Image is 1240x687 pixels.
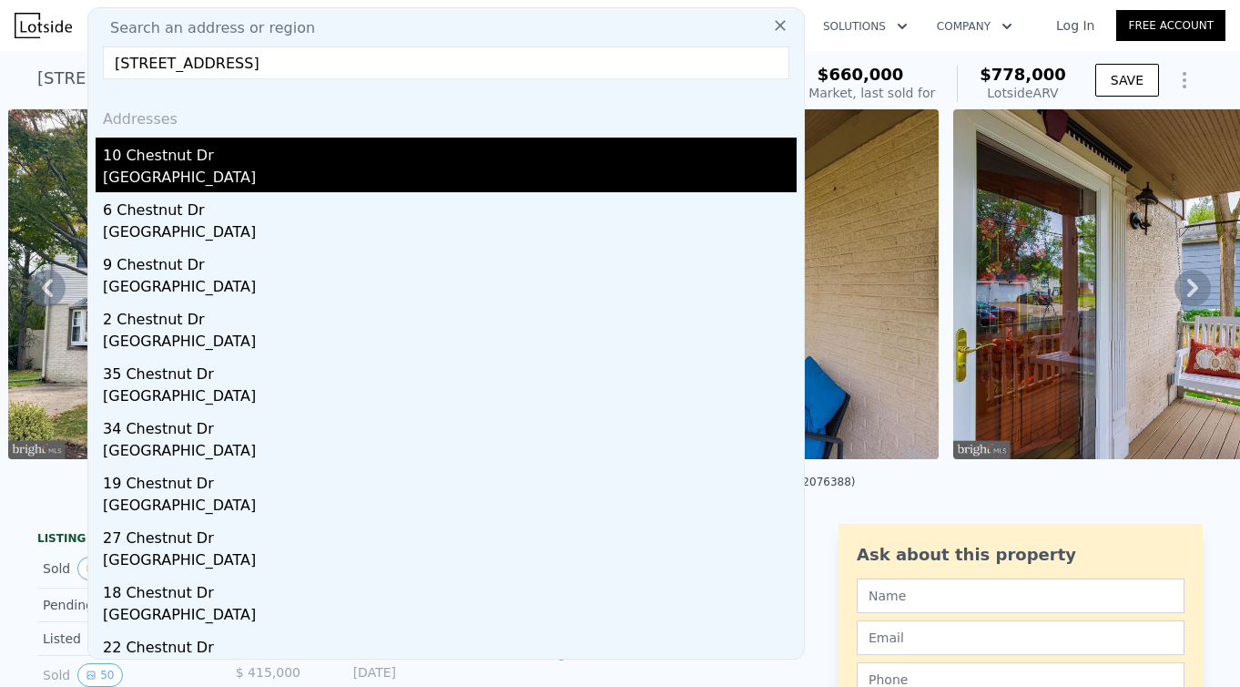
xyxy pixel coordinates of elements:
[103,520,797,549] div: 27 Chestnut Dr
[37,66,467,91] div: [STREET_ADDRESS] , [GEOGRAPHIC_DATA] , NJ 08033
[103,138,797,167] div: 10 Chestnut Dr
[103,302,797,331] div: 2 Chestnut Dr
[103,411,797,440] div: 34 Chestnut Dr
[15,13,72,38] img: Lotside
[77,557,122,580] button: View historical data
[1095,64,1159,97] button: SAVE
[922,10,1027,43] button: Company
[857,620,1184,655] input: Email
[980,84,1066,102] div: Lotside ARV
[103,276,797,302] div: [GEOGRAPHIC_DATA]
[103,167,797,192] div: [GEOGRAPHIC_DATA]
[786,84,935,102] div: Off Market, last sold for
[37,531,401,549] div: LISTING & SALE HISTORY
[103,46,789,79] input: Enter an address, city, region, neighborhood or zip code
[1166,62,1203,98] button: Show Options
[103,221,797,247] div: [GEOGRAPHIC_DATA]
[43,663,205,687] div: Sold
[236,665,300,680] span: $ 415,000
[1116,10,1225,41] a: Free Account
[103,440,797,466] div: [GEOGRAPHIC_DATA]
[103,466,797,495] div: 19 Chestnut Dr
[857,542,1184,568] div: Ask about this property
[818,65,904,84] span: $660,000
[103,385,797,411] div: [GEOGRAPHIC_DATA]
[8,109,474,459] img: Sale: 75331077 Parcel: 70125339
[96,94,797,138] div: Addresses
[315,663,396,687] div: [DATE]
[103,630,797,659] div: 22 Chestnut Dr
[1034,16,1116,35] a: Log In
[103,575,797,604] div: 18 Chestnut Dr
[857,579,1184,613] input: Name
[103,356,797,385] div: 35 Chestnut Dr
[96,17,315,39] span: Search an address or region
[77,663,122,687] button: View historical data
[103,247,797,276] div: 9 Chestnut Dr
[103,192,797,221] div: 6 Chestnut Dr
[43,630,205,648] div: Listed
[103,604,797,630] div: [GEOGRAPHIC_DATA]
[980,65,1066,84] span: $778,000
[103,495,797,520] div: [GEOGRAPHIC_DATA]
[43,557,205,580] div: Sold
[103,331,797,356] div: [GEOGRAPHIC_DATA]
[103,549,797,575] div: [GEOGRAPHIC_DATA]
[43,596,205,614] div: Pending
[808,10,922,43] button: Solutions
